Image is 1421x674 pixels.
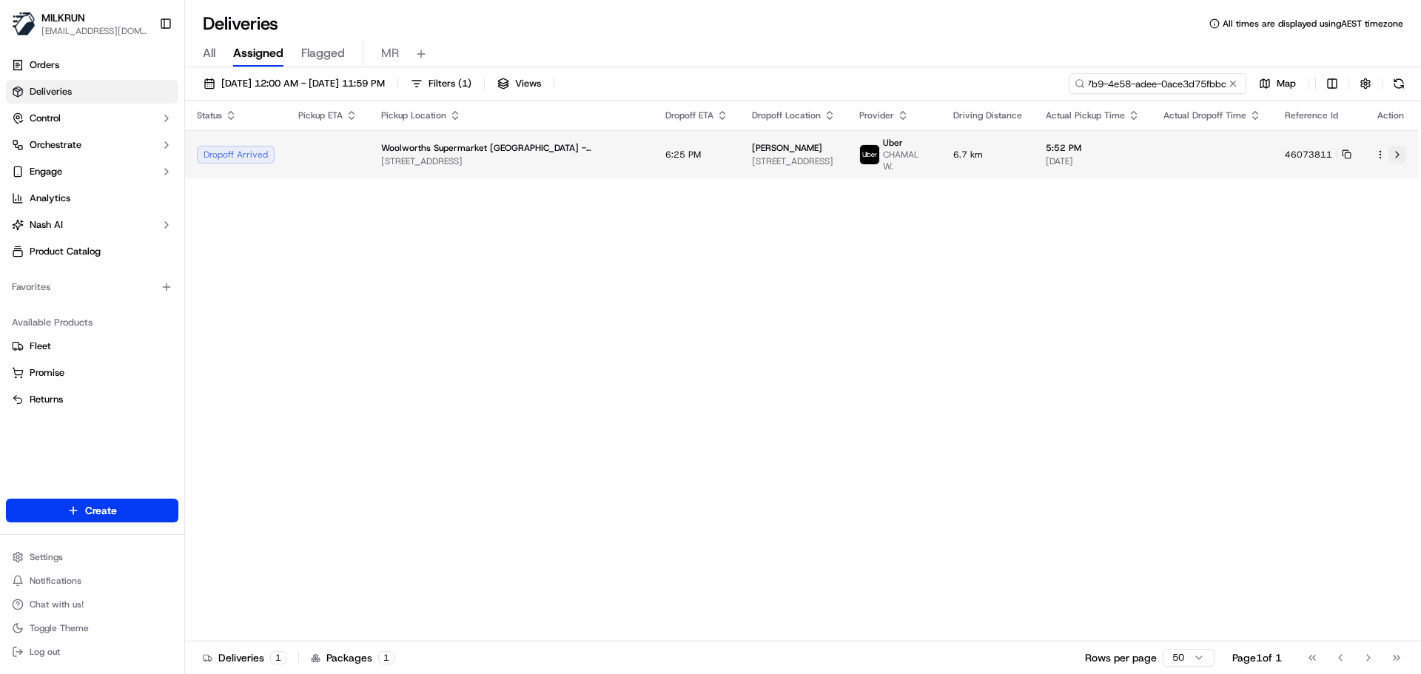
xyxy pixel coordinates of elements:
button: MILKRUNMILKRUN[EMAIL_ADDRESS][DOMAIN_NAME] [6,6,153,41]
span: [STREET_ADDRESS] [752,155,836,167]
a: Analytics [6,186,178,210]
span: Deliveries [30,85,72,98]
img: uber-new-logo.jpeg [860,145,879,164]
span: Pickup Location [381,109,446,121]
span: Views [515,77,541,90]
span: Woolworths Supermarket [GEOGRAPHIC_DATA] - [GEOGRAPHIC_DATA] [381,142,642,154]
h1: Deliveries [203,12,278,36]
button: Toggle Theme [6,618,178,638]
span: Dropoff ETA [665,109,713,121]
div: 1 [270,651,286,664]
span: Driving Distance [953,109,1022,121]
span: Chat with us! [30,599,84,610]
span: Reference Id [1285,109,1338,121]
span: Create [85,503,117,518]
img: MILKRUN [12,12,36,36]
button: [DATE] 12:00 AM - [DATE] 11:59 PM [197,73,392,94]
div: Available Products [6,311,178,334]
span: [DATE] [1046,155,1140,167]
button: Nash AI [6,213,178,237]
button: Returns [6,388,178,411]
span: [PERSON_NAME] [752,142,822,154]
button: 46073811 [1285,149,1351,161]
button: Notifications [6,570,178,591]
span: 6:25 PM [665,149,701,161]
span: Filters [429,77,471,90]
span: 6.7 km [953,149,1022,161]
button: Control [6,107,178,130]
a: Promise [12,366,172,380]
span: Promise [30,366,64,380]
button: Filters(1) [404,73,478,94]
button: Fleet [6,334,178,358]
span: Settings [30,551,63,563]
span: Uber [883,137,903,149]
span: 5:52 PM [1046,142,1140,154]
button: Log out [6,641,178,662]
button: Orchestrate [6,133,178,157]
div: Page 1 of 1 [1232,650,1282,665]
span: Map [1277,77,1296,90]
button: Settings [6,547,178,567]
span: [STREET_ADDRESS] [381,155,642,167]
button: [EMAIL_ADDRESS][DOMAIN_NAME] [41,25,147,37]
a: Deliveries [6,80,178,104]
a: Fleet [12,340,172,353]
div: Action [1375,109,1406,121]
span: MR [381,44,399,62]
span: Actual Pickup Time [1046,109,1125,121]
button: Chat with us! [6,594,178,615]
button: Create [6,499,178,522]
div: Packages [311,650,394,665]
a: Orders [6,53,178,77]
span: All times are displayed using AEST timezone [1223,18,1403,30]
span: Orders [30,58,59,72]
span: Status [197,109,222,121]
span: Returns [30,393,63,406]
button: Engage [6,160,178,183]
span: Actual Dropoff Time [1163,109,1246,121]
div: Favorites [6,275,178,299]
div: Deliveries [203,650,286,665]
span: Analytics [30,192,70,205]
button: Promise [6,361,178,385]
button: MILKRUN [41,10,85,25]
span: Dropoff Location [752,109,821,121]
input: Type to search [1069,73,1246,94]
button: Refresh [1388,73,1409,94]
button: Map [1252,73,1303,94]
button: Views [491,73,548,94]
div: 1 [378,651,394,664]
a: Product Catalog [6,240,178,263]
span: Product Catalog [30,245,101,258]
span: ( 1 ) [458,77,471,90]
span: Nash AI [30,218,63,232]
span: Log out [30,646,60,658]
span: Provider [859,109,894,121]
span: Toggle Theme [30,622,89,634]
span: [DATE] 12:00 AM - [DATE] 11:59 PM [221,77,385,90]
p: Rows per page [1085,650,1157,665]
span: Control [30,112,61,125]
span: Pickup ETA [298,109,343,121]
span: Engage [30,165,62,178]
span: Orchestrate [30,138,81,152]
span: Fleet [30,340,51,353]
a: Returns [12,393,172,406]
span: Assigned [233,44,283,62]
span: All [203,44,215,62]
span: Flagged [301,44,345,62]
span: CHAMAL W. [883,149,930,172]
span: Notifications [30,575,81,587]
